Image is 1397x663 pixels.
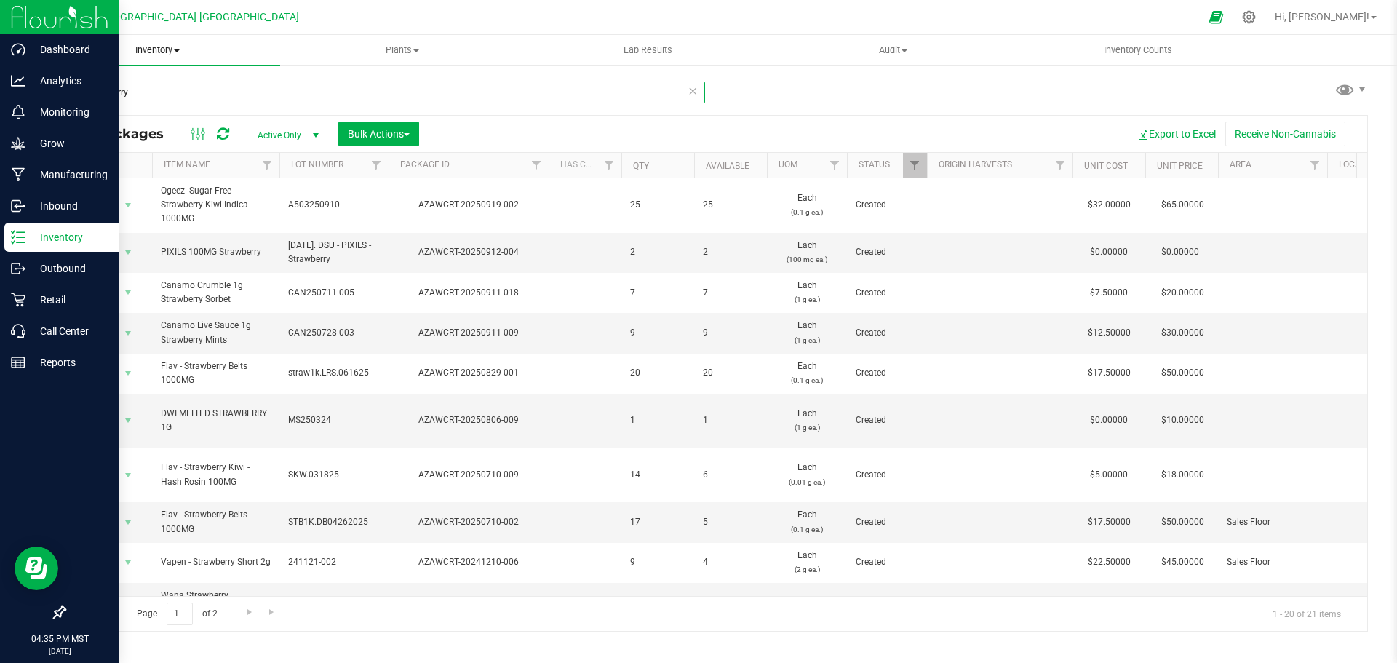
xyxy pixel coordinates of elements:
[288,555,380,569] span: 241121-002
[1303,153,1327,178] a: Filter
[161,319,271,346] span: Canamo Live Sauce 1g Strawberry Mints
[776,293,838,306] p: (1 g ea.)
[1072,394,1145,448] td: $0.00000
[288,366,380,380] span: straw1k.LRS.061625
[630,413,685,427] span: 1
[1084,161,1128,171] a: Unit Cost
[776,563,838,576] p: (2 g ea.)
[1072,583,1145,638] td: $1.40000
[25,291,113,309] p: Retail
[903,153,927,178] a: Filter
[386,468,551,482] div: AZAWCRT-20250710-009
[776,549,838,576] span: Each
[1157,161,1203,171] a: Unit Price
[776,421,838,434] p: (1 g ea.)
[856,326,918,340] span: Created
[703,286,758,300] span: 7
[703,555,758,569] span: 4
[776,253,838,266] p: (100 mg ea.)
[288,468,380,482] span: SKW.031825
[856,555,918,569] span: Created
[1072,543,1145,583] td: $22.50000
[1154,410,1211,431] span: $10.00000
[1016,35,1261,65] a: Inventory Counts
[64,82,705,103] input: Search Package ID, Item Name, SKU, Lot or Part Number...
[630,515,685,529] span: 17
[76,126,178,142] span: All Packages
[11,105,25,119] inline-svg: Monitoring
[823,153,847,178] a: Filter
[161,589,271,631] span: Wana Strawberry [PERSON_NAME] Gummies 100mg
[1200,3,1233,31] span: Open Ecommerce Menu
[11,167,25,182] inline-svg: Manufacturing
[119,242,138,263] span: select
[119,323,138,344] span: select
[11,230,25,245] inline-svg: Inventory
[119,195,138,215] span: select
[161,461,271,488] span: Flav - Strawberry Kiwi - Hash Rosin 100MG
[776,508,838,536] span: Each
[939,159,1012,170] a: Origin Harvests
[856,198,918,212] span: Created
[1227,555,1318,569] span: Sales Floor
[1048,153,1072,178] a: Filter
[776,319,838,346] span: Each
[15,547,58,590] iframe: Resource center
[25,260,113,277] p: Outbound
[1128,122,1225,146] button: Export to Excel
[400,159,450,170] a: Package ID
[25,229,113,246] p: Inventory
[119,552,138,573] span: select
[288,239,380,266] span: [DATE]. DSU - PIXILS - Strawberry
[688,82,698,100] span: Clear
[856,245,918,259] span: Created
[7,632,113,646] p: 04:35 PM MST
[630,326,685,340] span: 9
[771,44,1015,57] span: Audit
[161,508,271,536] span: Flav - Strawberry Belts 1000MG
[25,41,113,58] p: Dashboard
[11,199,25,213] inline-svg: Inbound
[35,35,280,65] a: Inventory
[703,515,758,529] span: 5
[1072,502,1145,542] td: $17.50000
[856,366,918,380] span: Created
[288,286,380,300] span: CAN250711-005
[11,74,25,88] inline-svg: Analytics
[11,324,25,338] inline-svg: Call Center
[1230,159,1251,170] a: Area
[1227,515,1318,529] span: Sales Floor
[35,44,280,57] span: Inventory
[703,468,758,482] span: 6
[525,153,549,178] a: Filter
[161,360,271,387] span: Flav - Strawberry Belts 1000MG
[11,355,25,370] inline-svg: Reports
[386,366,551,380] div: AZAWCRT-20250829-001
[1154,512,1211,533] span: $50.00000
[1084,44,1192,57] span: Inventory Counts
[161,184,271,226] span: Ogeez- Sugar-Free Strawberry-Kiwi Indica 1000MG
[597,153,621,178] a: Filter
[1339,159,1380,170] a: Location
[703,413,758,427] span: 1
[11,293,25,307] inline-svg: Retail
[1072,313,1145,353] td: $12.50000
[856,413,918,427] span: Created
[161,279,271,306] span: Canamo Crumble 1g Strawberry Sorbet
[280,35,525,65] a: Plants
[119,465,138,485] span: select
[630,286,685,300] span: 7
[119,363,138,384] span: select
[776,205,838,219] p: (0.1 g ea.)
[119,410,138,431] span: select
[1154,282,1211,303] span: $20.00000
[386,413,551,427] div: AZAWCRT-20250806-009
[1154,242,1206,263] span: $0.00000
[288,413,380,427] span: MS250324
[776,333,838,347] p: (1 g ea.)
[630,555,685,569] span: 9
[288,198,380,212] span: A503250910
[1072,178,1145,233] td: $32.00000
[164,159,210,170] a: Item Name
[1154,194,1211,215] span: $65.00000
